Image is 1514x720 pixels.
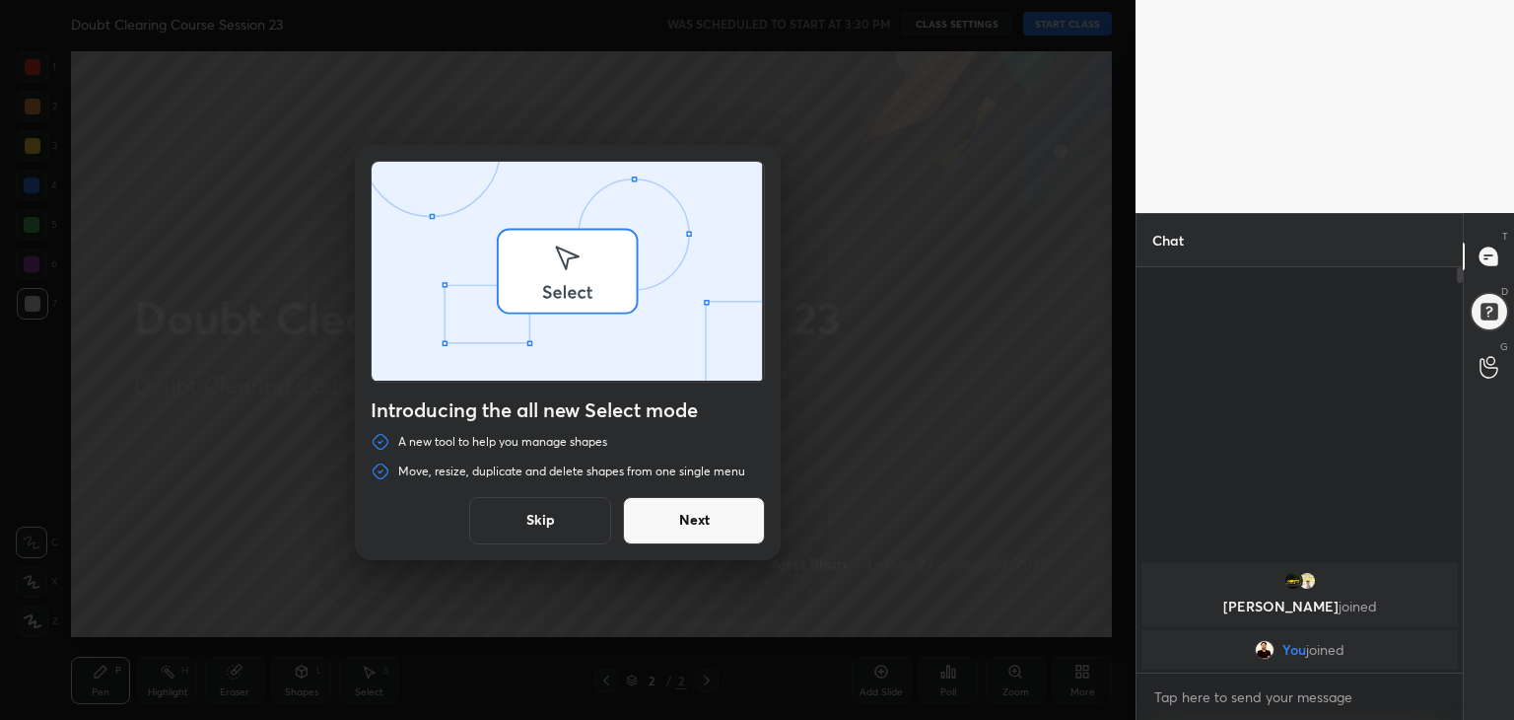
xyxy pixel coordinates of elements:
[1339,597,1377,615] span: joined
[1283,571,1303,591] img: 79bd342b7c6c4f3ab974b05534a495f1.jpg
[623,497,765,544] button: Next
[1153,599,1446,614] p: [PERSON_NAME]
[398,464,745,479] p: Move, resize, duplicate and delete shapes from one single menu
[1500,339,1508,354] p: G
[372,162,764,386] div: animation
[1501,284,1508,299] p: D
[1297,571,1317,591] img: ddcbf80e2688434a8f759bb862b8ad5a.jpg
[1255,640,1274,660] img: 09770f7dbfa9441c9c3e57e13e3293d5.jpg
[1136,214,1200,266] p: Chat
[1306,642,1344,658] span: joined
[398,434,607,450] p: A new tool to help you manage shapes
[1136,559,1463,674] div: grid
[1282,642,1306,658] span: You
[371,398,765,422] h4: Introducing the all new Select mode
[469,497,611,544] button: Skip
[1502,229,1508,244] p: T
